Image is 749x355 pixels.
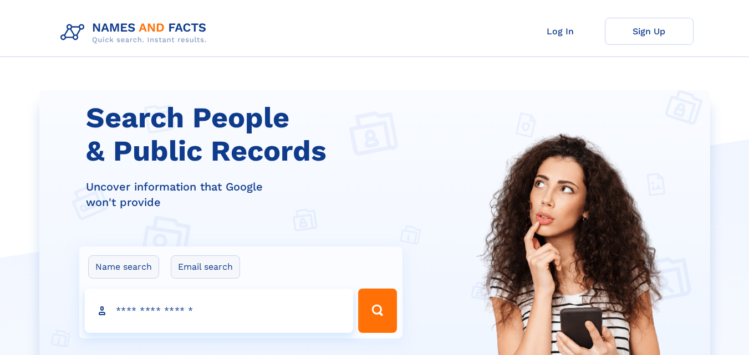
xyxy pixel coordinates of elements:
h1: Search People & Public Records [86,101,410,168]
img: Logo Names and Facts [56,18,216,48]
label: Name search [88,255,159,279]
div: Uncover information that Google won't provide [86,179,410,210]
a: Log In [516,18,605,45]
button: Search Button [358,289,397,333]
label: Email search [171,255,240,279]
a: Sign Up [605,18,694,45]
input: search input [85,289,353,333]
